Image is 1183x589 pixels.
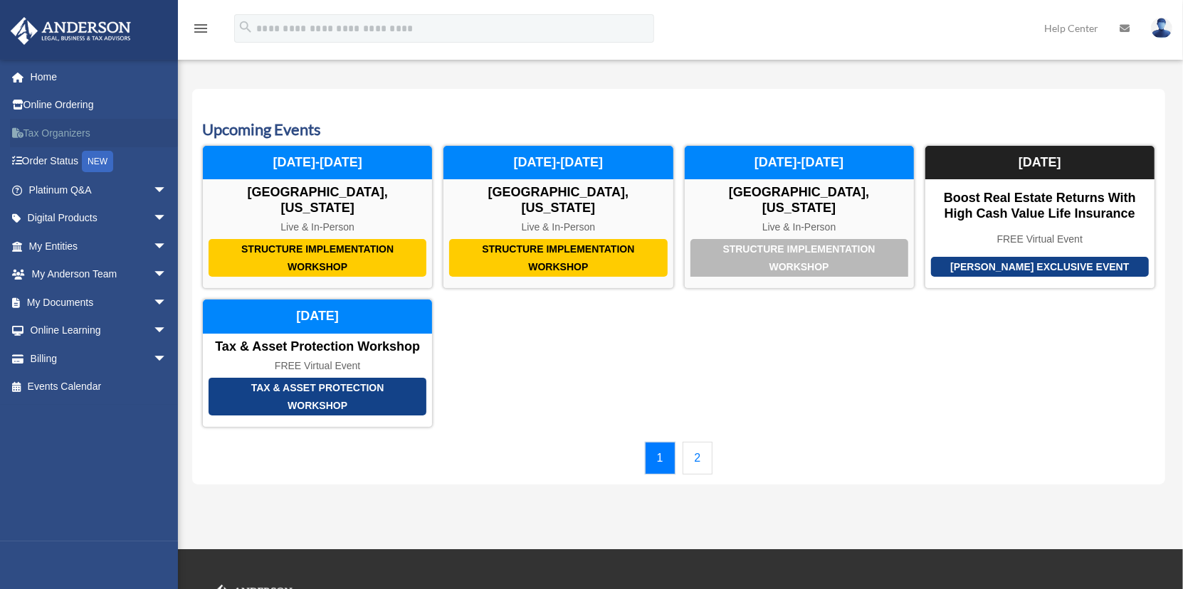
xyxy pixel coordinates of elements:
a: Tax Organizers [10,119,189,147]
div: [DATE] [925,146,1155,180]
div: Structure Implementation Workshop [449,239,667,277]
h3: Upcoming Events [202,119,1155,141]
a: menu [192,25,209,37]
div: Tax & Asset Protection Workshop [203,339,432,355]
a: Online Ordering [10,91,189,120]
div: [DATE]-[DATE] [443,146,673,180]
div: [DATE]-[DATE] [203,146,432,180]
div: Tax & Asset Protection Workshop [209,378,426,415]
span: arrow_drop_down [153,232,182,261]
span: arrow_drop_down [153,317,182,346]
a: Home [10,63,189,91]
div: Boost Real Estate Returns with High Cash Value Life Insurance [925,191,1155,221]
div: Live & In-Person [203,221,432,233]
div: [GEOGRAPHIC_DATA], [US_STATE] [203,185,432,216]
a: My Entitiesarrow_drop_down [10,232,189,260]
div: Live & In-Person [685,221,914,233]
div: [GEOGRAPHIC_DATA], [US_STATE] [685,185,914,216]
div: Structure Implementation Workshop [209,239,426,277]
a: My Documentsarrow_drop_down [10,288,189,317]
div: [PERSON_NAME] Exclusive Event [931,257,1149,277]
div: FREE Virtual Event [203,360,432,372]
a: Structure Implementation Workshop [GEOGRAPHIC_DATA], [US_STATE] Live & In-Person [DATE]-[DATE] [684,145,915,289]
div: [DATE] [203,299,432,334]
img: Anderson Advisors Platinum Portal [6,17,135,45]
a: 1 [645,442,675,474]
a: Platinum Q&Aarrow_drop_down [10,176,189,204]
div: FREE Virtual Event [925,233,1155,245]
img: User Pic [1151,18,1172,38]
a: Digital Productsarrow_drop_down [10,204,189,233]
div: [GEOGRAPHIC_DATA], [US_STATE] [443,185,673,216]
a: [PERSON_NAME] Exclusive Event Boost Real Estate Returns with High Cash Value Life Insurance FREE ... [925,145,1155,289]
span: arrow_drop_down [153,344,182,373]
span: arrow_drop_down [153,204,182,233]
div: Structure Implementation Workshop [690,239,908,277]
a: Order StatusNEW [10,147,189,176]
a: Billingarrow_drop_down [10,344,189,373]
a: Tax & Asset Protection Workshop Tax & Asset Protection Workshop FREE Virtual Event [DATE] [202,299,433,428]
a: Events Calendar [10,373,182,401]
div: [DATE]-[DATE] [685,146,914,180]
span: arrow_drop_down [153,260,182,290]
a: Structure Implementation Workshop [GEOGRAPHIC_DATA], [US_STATE] Live & In-Person [DATE]-[DATE] [443,145,673,289]
a: My Anderson Teamarrow_drop_down [10,260,189,289]
a: Structure Implementation Workshop [GEOGRAPHIC_DATA], [US_STATE] Live & In-Person [DATE]-[DATE] [202,145,433,289]
div: Live & In-Person [443,221,673,233]
i: search [238,19,253,35]
div: NEW [82,151,113,172]
i: menu [192,20,209,37]
span: arrow_drop_down [153,176,182,205]
a: Online Learningarrow_drop_down [10,317,189,345]
span: arrow_drop_down [153,288,182,317]
a: 2 [683,442,713,474]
